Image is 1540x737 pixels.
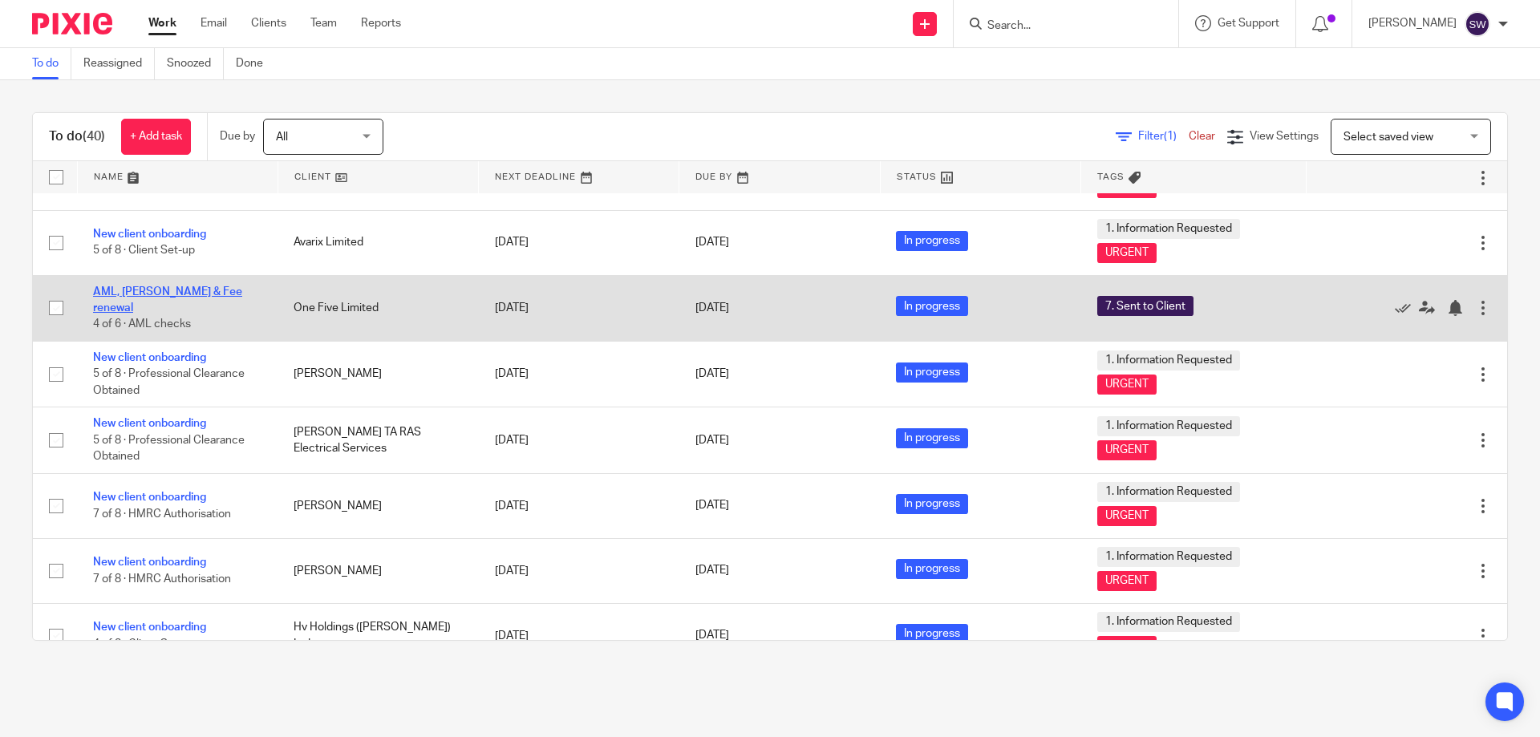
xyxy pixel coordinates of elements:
[695,500,729,512] span: [DATE]
[93,435,245,463] span: 5 of 8 · Professional Clearance Obtained
[310,15,337,31] a: Team
[896,559,968,579] span: In progress
[93,492,206,503] a: New client onboarding
[695,630,729,642] span: [DATE]
[278,407,478,473] td: [PERSON_NAME] TA RAS Electrical Services
[896,362,968,383] span: In progress
[361,15,401,31] a: Reports
[896,296,968,316] span: In progress
[1368,15,1457,31] p: [PERSON_NAME]
[148,15,176,31] a: Work
[479,473,679,538] td: [DATE]
[1465,11,1490,37] img: svg%3E
[1097,243,1157,263] span: URGENT
[1097,636,1157,656] span: URGENT
[121,119,191,155] a: + Add task
[1189,131,1215,142] a: Clear
[479,603,679,668] td: [DATE]
[278,603,478,668] td: Hv Holdings ([PERSON_NAME]) Ltd
[93,508,231,520] span: 7 of 8 · HMRC Authorisation
[1097,440,1157,460] span: URGENT
[1097,506,1157,526] span: URGENT
[167,48,224,79] a: Snoozed
[93,573,231,585] span: 7 of 8 · HMRC Authorisation
[1343,132,1433,143] span: Select saved view
[1218,18,1279,29] span: Get Support
[1395,300,1419,316] a: Mark as done
[93,286,242,314] a: AML, [PERSON_NAME] & Fee renewal
[695,435,729,446] span: [DATE]
[1250,131,1319,142] span: View Settings
[1097,571,1157,591] span: URGENT
[479,407,679,473] td: [DATE]
[479,341,679,407] td: [DATE]
[1097,172,1125,181] span: Tags
[93,318,191,330] span: 4 of 6 · AML checks
[479,275,679,341] td: [DATE]
[93,229,206,240] a: New client onboarding
[93,557,206,568] a: New client onboarding
[276,132,288,143] span: All
[93,622,206,633] a: New client onboarding
[93,418,206,429] a: New client onboarding
[236,48,275,79] a: Done
[1097,547,1240,567] span: 1. Information Requested
[278,473,478,538] td: [PERSON_NAME]
[986,19,1130,34] input: Search
[278,210,478,275] td: Avarix Limited
[695,237,729,249] span: [DATE]
[479,538,679,603] td: [DATE]
[1097,375,1157,395] span: URGENT
[1097,612,1240,632] span: 1. Information Requested
[251,15,286,31] a: Clients
[896,494,968,514] span: In progress
[83,48,155,79] a: Reassigned
[695,368,729,379] span: [DATE]
[278,538,478,603] td: [PERSON_NAME]
[1097,219,1240,239] span: 1. Information Requested
[479,210,679,275] td: [DATE]
[93,368,245,396] span: 5 of 8 · Professional Clearance Obtained
[201,15,227,31] a: Email
[1138,131,1189,142] span: Filter
[1097,482,1240,502] span: 1. Information Requested
[278,275,478,341] td: One Five Limited
[1097,416,1240,436] span: 1. Information Requested
[695,565,729,577] span: [DATE]
[93,638,195,650] span: 4 of 8 · Client Set-up
[278,341,478,407] td: [PERSON_NAME]
[896,428,968,448] span: In progress
[220,128,255,144] p: Due by
[93,245,195,257] span: 5 of 8 · Client Set-up
[896,624,968,644] span: In progress
[32,48,71,79] a: To do
[896,231,968,251] span: In progress
[32,13,112,34] img: Pixie
[1097,350,1240,371] span: 1. Information Requested
[93,352,206,363] a: New client onboarding
[1164,131,1177,142] span: (1)
[1097,296,1193,316] span: 7. Sent to Client
[49,128,105,145] h1: To do
[695,302,729,314] span: [DATE]
[83,130,105,143] span: (40)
